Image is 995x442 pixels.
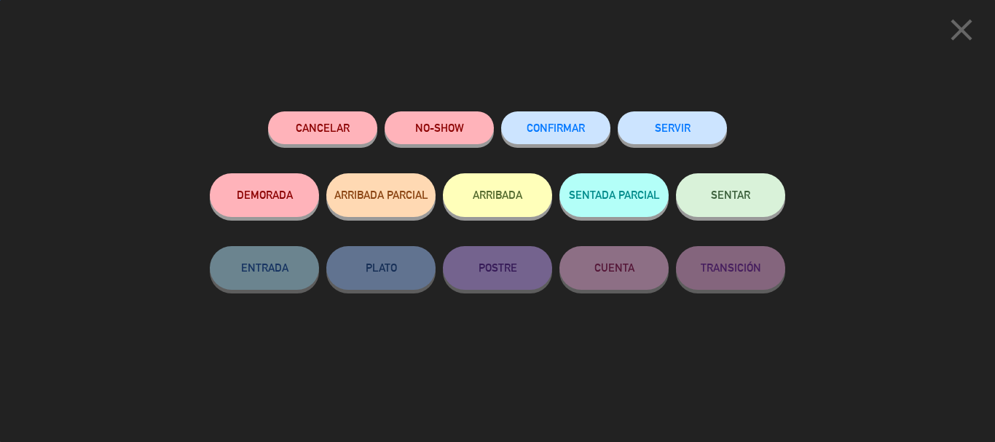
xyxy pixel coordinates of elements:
[326,173,436,217] button: ARRIBADA PARCIAL
[210,246,319,290] button: ENTRADA
[501,111,610,144] button: CONFIRMAR
[210,173,319,217] button: DEMORADA
[326,246,436,290] button: PLATO
[385,111,494,144] button: NO-SHOW
[268,111,377,144] button: Cancelar
[559,173,669,217] button: SENTADA PARCIAL
[676,246,785,290] button: TRANSICIÓN
[443,246,552,290] button: POSTRE
[443,173,552,217] button: ARRIBADA
[559,246,669,290] button: CUENTA
[711,189,750,201] span: SENTAR
[943,12,980,48] i: close
[334,189,428,201] span: ARRIBADA PARCIAL
[676,173,785,217] button: SENTAR
[618,111,727,144] button: SERVIR
[939,11,984,54] button: close
[527,122,585,134] span: CONFIRMAR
